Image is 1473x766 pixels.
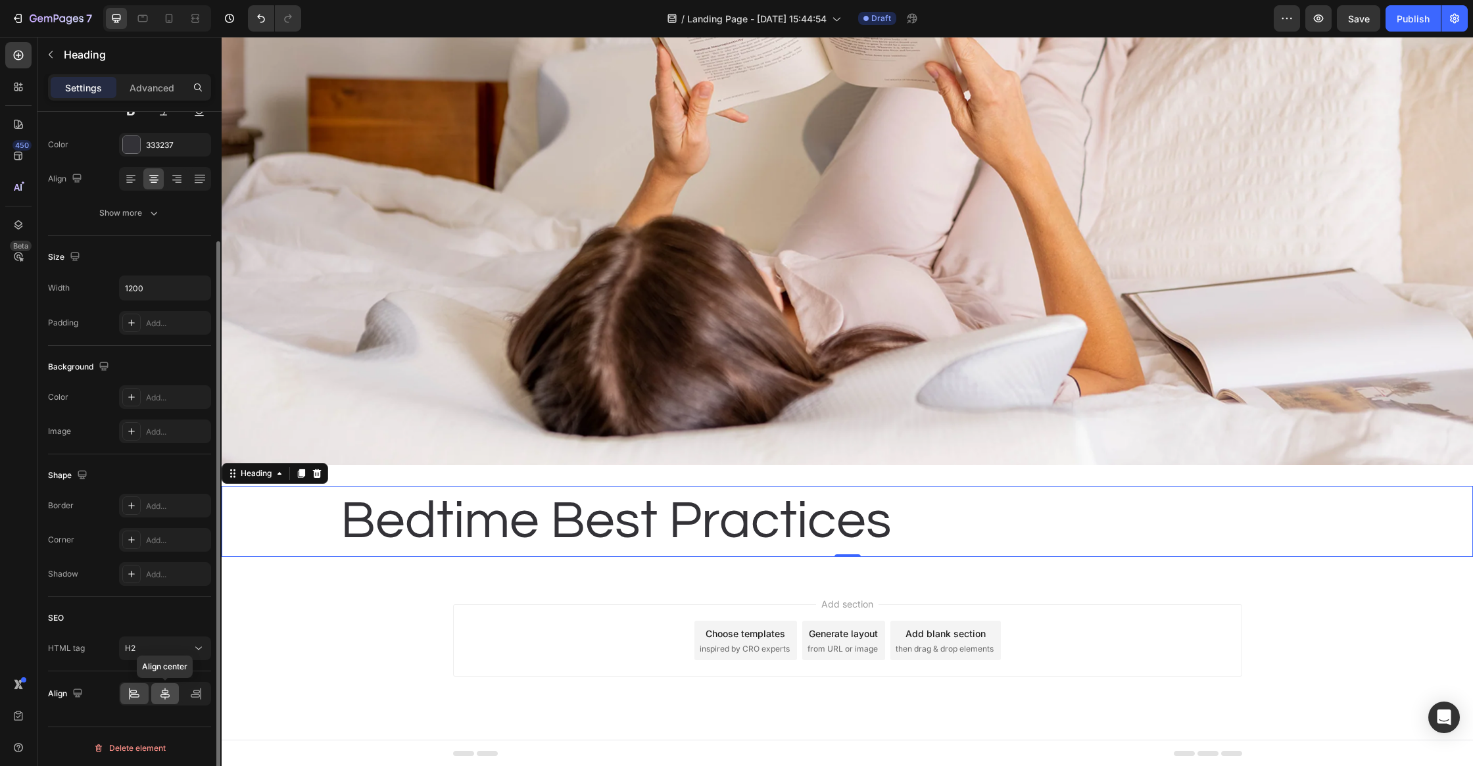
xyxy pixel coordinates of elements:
[12,140,32,151] div: 450
[130,81,174,95] p: Advanced
[248,5,301,32] div: Undo/Redo
[48,201,211,225] button: Show more
[478,606,568,618] span: inspired by CRO experts
[146,569,208,581] div: Add...
[93,740,166,756] div: Delete element
[1348,13,1370,24] span: Save
[5,5,98,32] button: 7
[48,391,68,403] div: Color
[48,738,211,759] button: Delete element
[146,535,208,546] div: Add...
[48,642,85,654] div: HTML tag
[146,318,208,329] div: Add...
[586,606,656,618] span: from URL or image
[48,500,74,512] div: Border
[871,12,891,24] span: Draft
[146,500,208,512] div: Add...
[48,568,78,580] div: Shadow
[484,590,564,604] div: Choose templates
[48,170,85,188] div: Align
[119,636,211,660] button: H2
[48,282,70,294] div: Width
[587,590,656,604] div: Generate layout
[48,425,71,437] div: Image
[120,276,210,300] input: Auto
[674,606,772,618] span: then drag & drop elements
[146,139,208,151] div: 333237
[1428,702,1460,733] div: Open Intercom Messenger
[48,534,74,546] div: Corner
[1337,5,1380,32] button: Save
[48,139,68,151] div: Color
[10,241,32,251] div: Beta
[681,12,685,26] span: /
[146,392,208,404] div: Add...
[86,11,92,26] p: 7
[1386,5,1441,32] button: Publish
[64,47,206,62] p: Heading
[48,317,78,329] div: Padding
[48,467,90,485] div: Shape
[1397,12,1430,26] div: Publish
[48,358,112,376] div: Background
[99,206,160,220] div: Show more
[684,590,764,604] div: Add blank section
[222,37,1473,766] iframe: Design area
[65,81,102,95] p: Settings
[594,560,657,574] span: Add section
[146,426,208,438] div: Add...
[48,249,83,266] div: Size
[125,643,135,653] span: H2
[687,12,827,26] span: Landing Page - [DATE] 15:44:54
[48,685,85,703] div: Align
[48,612,64,624] div: SEO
